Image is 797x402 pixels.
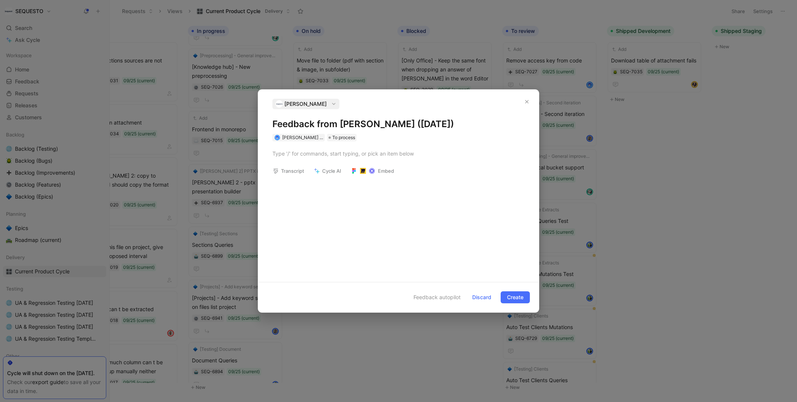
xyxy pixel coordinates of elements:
div: To process [327,134,357,141]
button: Discard [466,291,498,303]
img: logo [275,100,283,108]
button: Feedback autopilot [398,292,463,302]
h1: Feedback from [PERSON_NAME] ([DATE]) [272,118,525,130]
button: Create [501,291,530,303]
span: Create [507,293,523,302]
span: [PERSON_NAME] t'Serstevens [282,135,346,140]
span: To process [332,134,355,141]
img: avatar [275,135,279,139]
button: logo[PERSON_NAME] [272,99,339,109]
span: Discard [472,293,491,302]
button: Cycle AI [311,166,345,176]
button: Transcript [269,166,308,176]
button: Embed [348,166,397,176]
span: [PERSON_NAME] [284,99,327,108]
span: Feedback autopilot [413,293,461,302]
